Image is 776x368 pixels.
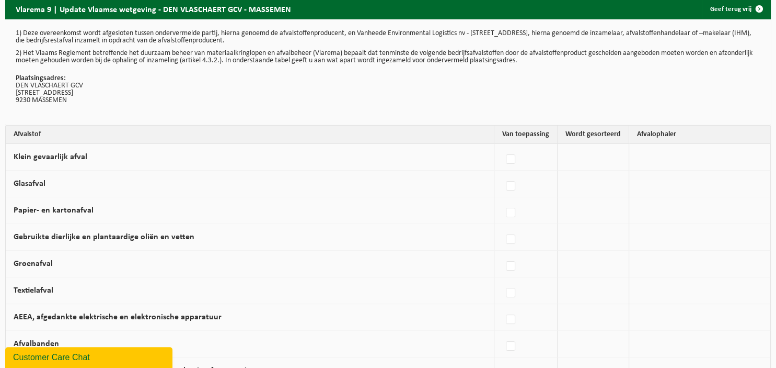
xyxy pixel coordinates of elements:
[16,30,760,44] p: 1) Deze overeenkomst wordt afgesloten tussen ondervermelde partij, hierna genoemd de afvalstoffen...
[494,126,558,144] th: Van toepassing
[14,153,87,161] label: Klein gevaarlijk afval
[16,75,760,104] p: DEN VLASCHAERT GCV [STREET_ADDRESS] 9230 MASSEMEN
[629,126,770,144] th: Afvalophaler
[5,345,175,368] iframe: chat widget
[16,74,66,82] strong: Plaatsingsadres:
[14,180,45,188] label: Glasafval
[14,260,53,268] label: Groenafval
[14,340,59,348] label: Afvalbanden
[14,206,94,215] label: Papier- en kartonafval
[14,313,222,321] label: AEEA, afgedankte elektrische en elektronische apparatuur
[14,286,53,295] label: Textielafval
[16,50,760,64] p: 2) Het Vlaams Reglement betreffende het duurzaam beheer van materiaalkringlopen en afvalbeheer (V...
[558,126,629,144] th: Wordt gesorteerd
[14,233,194,241] label: Gebruikte dierlijke en plantaardige oliën en vetten
[6,126,494,144] th: Afvalstof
